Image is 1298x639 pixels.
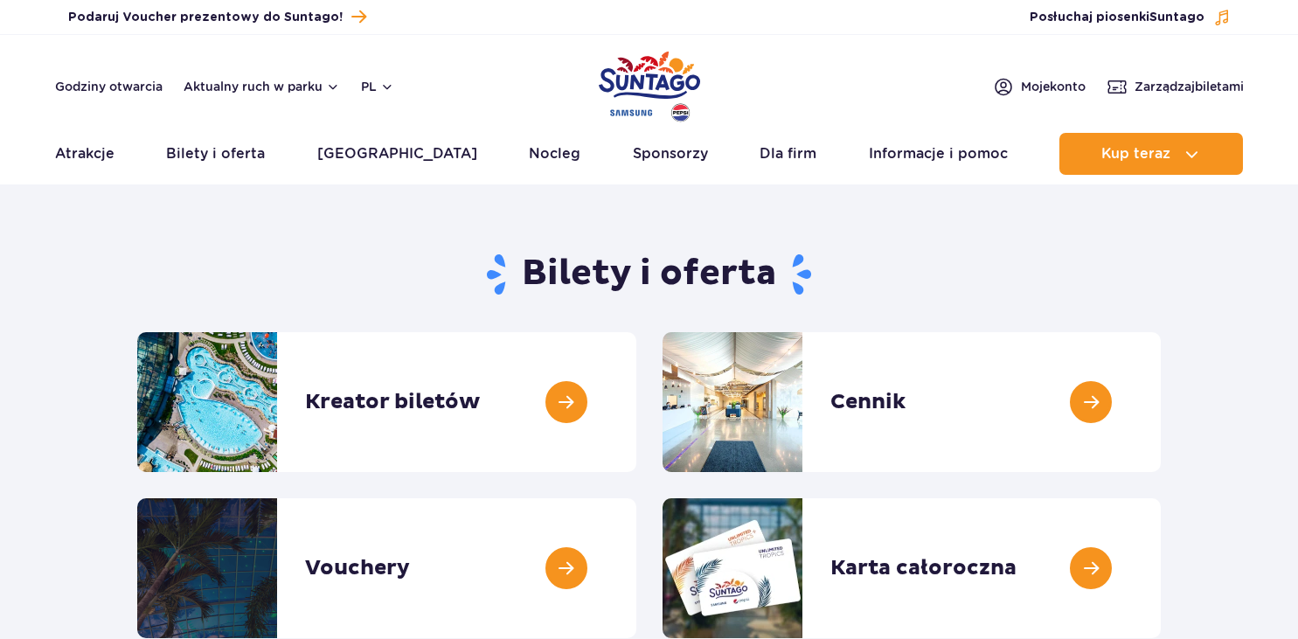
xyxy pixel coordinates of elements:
a: Informacje i pomoc [869,133,1008,175]
span: Kup teraz [1101,146,1170,162]
a: Godziny otwarcia [55,78,163,95]
h1: Bilety i oferta [137,252,1161,297]
a: Mojekonto [993,76,1086,97]
button: pl [361,78,394,95]
button: Kup teraz [1059,133,1243,175]
a: Park of Poland [599,44,700,124]
button: Posłuchaj piosenkiSuntago [1030,9,1231,26]
a: Sponsorzy [633,133,708,175]
button: Aktualny ruch w parku [184,80,340,94]
a: Bilety i oferta [166,133,265,175]
span: Moje konto [1021,78,1086,95]
a: [GEOGRAPHIC_DATA] [317,133,477,175]
a: Podaruj Voucher prezentowy do Suntago! [68,5,366,29]
a: Nocleg [529,133,580,175]
a: Zarządzajbiletami [1107,76,1244,97]
a: Atrakcje [55,133,115,175]
span: Posłuchaj piosenki [1030,9,1204,26]
span: Podaruj Voucher prezentowy do Suntago! [68,9,343,26]
a: Dla firm [760,133,816,175]
span: Suntago [1149,11,1204,24]
span: Zarządzaj biletami [1135,78,1244,95]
